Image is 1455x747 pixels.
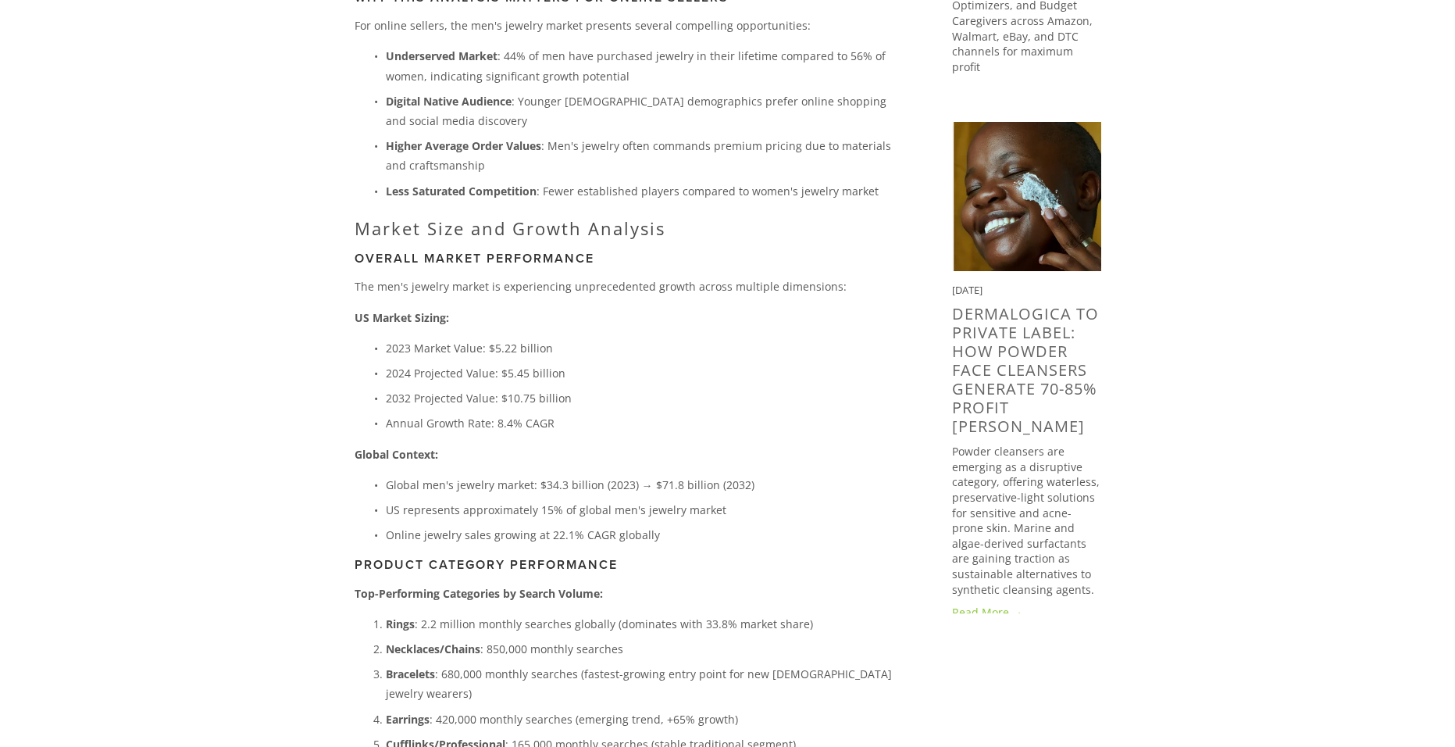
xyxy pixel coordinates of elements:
[355,447,438,462] strong: Global Context:
[386,94,512,109] strong: Digital Native Audience
[355,586,603,601] strong: Top-Performing Categories by Search Volume:
[386,642,480,656] strong: Necklaces/Chains
[386,136,902,175] p: : Men's jewelry often commands premium pricing due to materials and craftsmanship
[386,138,541,153] strong: Higher Average Order Values
[386,91,902,130] p: : Younger [DEMOGRAPHIC_DATA] demographics prefer online shopping and social media discovery
[386,46,902,85] p: : 44% of men have purchased jewelry in their lifetime compared to 56% of women, indicating signif...
[386,525,902,545] p: Online jewelry sales growing at 22.1% CAGR globally
[386,617,415,631] strong: Rings
[386,639,902,659] p: : 850,000 monthly searches
[386,48,497,63] strong: Underserved Market
[355,218,902,238] h2: Market Size and Growth Analysis
[355,16,902,35] p: For online sellers, the men's jewelry market presents several compelling opportunities:
[355,557,902,572] h3: Product Category Performance
[952,283,982,297] time: [DATE]
[952,303,1099,437] a: Dermalogica to Private Label: How Powder Face Cleansers Generate 70-85% Profit [PERSON_NAME]
[386,475,902,495] p: Global men's jewelry market: $34.3 billion (2023) → $71.8 billion (2032)
[386,184,537,198] strong: Less Saturated Competition
[386,500,902,520] p: US represents approximately 15% of global men's jewelry market
[386,709,902,729] p: : 420,000 monthly searches (emerging trend, +65% growth)
[386,181,902,201] p: : Fewer established players compared to women's jewelry market
[386,388,902,408] p: 2032 Projected Value: $10.75 billion
[355,310,449,325] strong: US Market Sizing:
[386,667,435,681] strong: Bracelets
[386,338,902,358] p: 2023 Market Value: $5.22 billion
[386,712,430,727] strong: Earrings
[386,614,902,634] p: : 2.2 million monthly searches globally (dominates with 33.8% market share)
[386,664,902,703] p: : 680,000 monthly searches (fastest-growing entry point for new [DEMOGRAPHIC_DATA] jewelry wearers)
[952,444,1101,597] p: Powder cleansers are emerging as a disruptive category, offering waterless, preservative-light so...
[355,277,902,296] p: The men's jewelry market is experiencing unprecedented growth across multiple dimensions:
[952,122,1101,271] img: Dermalogica to Private Label: How Powder Face Cleansers Generate 70-85% Profit Margins
[952,605,1101,620] a: Read More →
[355,251,902,266] h3: Overall Market Performance
[386,363,902,383] p: 2024 Projected Value: $5.45 billion
[386,413,902,433] p: Annual Growth Rate: 8.4% CAGR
